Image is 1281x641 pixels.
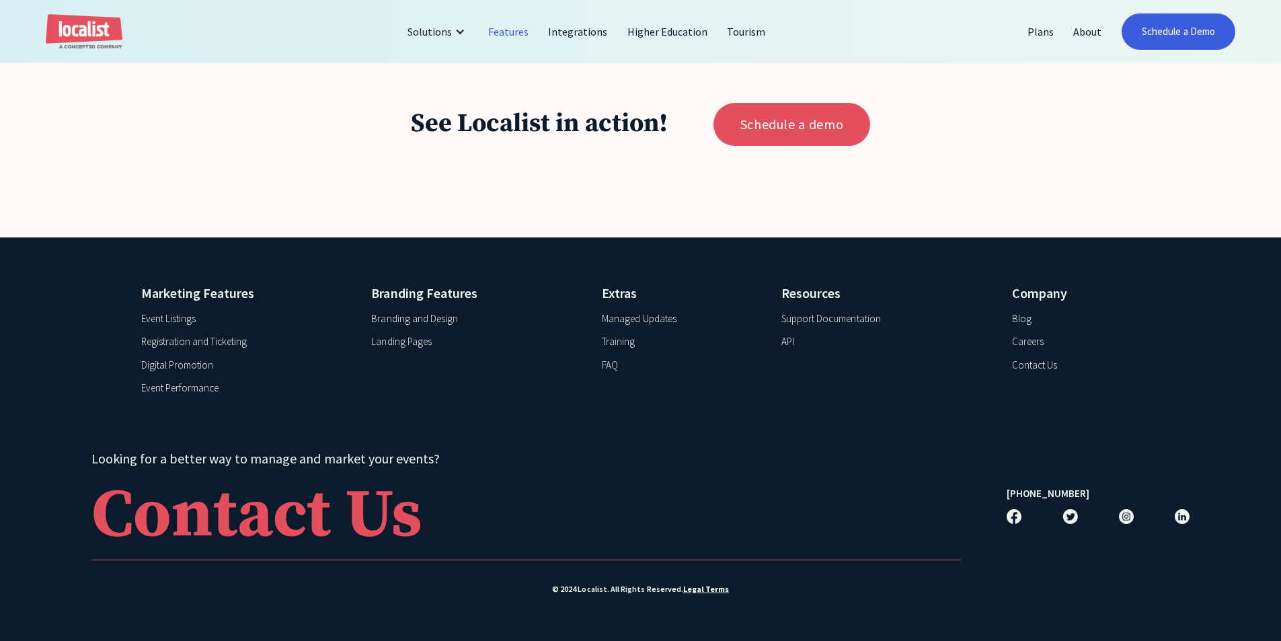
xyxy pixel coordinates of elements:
[91,482,422,550] div: Contact Us
[781,311,881,327] a: Support Documentation
[141,358,214,373] a: Digital Promotion
[602,283,756,303] h4: Extras
[1007,486,1089,502] a: [PHONE_NUMBER]
[91,449,961,469] h4: Looking for a better way to manage and market your events?
[602,311,676,327] a: Managed Updates
[683,583,729,595] a: Legal Terms
[371,334,431,350] a: Landing Pages
[141,311,196,327] a: Event Listings
[1012,334,1044,350] a: Careers
[141,334,247,350] a: Registration and Ticketing
[618,15,718,48] a: Higher Education
[1122,13,1235,50] a: Schedule a Demo
[1012,358,1057,373] a: Contact Us
[713,103,870,146] a: Schedule a demo
[407,24,452,40] div: Solutions
[91,476,961,560] a: Contact Us
[1064,15,1112,48] a: About
[602,334,635,350] a: Training
[602,358,618,373] a: FAQ
[397,15,479,48] div: Solutions
[539,15,617,48] a: Integrations
[141,283,346,303] h4: Marketing Features
[1018,15,1064,48] a: Plans
[141,381,219,396] a: Event Performance
[371,311,458,327] a: Branding and Design
[717,15,775,48] a: Tourism
[411,108,668,141] h1: See Localist in action!
[46,14,122,50] a: home
[371,283,576,303] h4: Branding Features
[91,583,1190,595] div: © 2024 Localist. All Rights Reserved.
[1012,311,1032,327] a: Blog
[479,15,539,48] a: Features
[1012,283,1140,303] h4: Company
[781,334,794,350] a: API
[781,283,986,303] h4: Resources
